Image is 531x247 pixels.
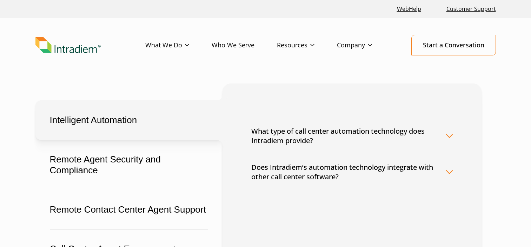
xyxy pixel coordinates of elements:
a: What We Do [145,35,212,55]
a: Company [337,35,394,55]
button: Intelligent Automation [35,100,223,140]
a: Customer Support [444,1,499,16]
button: What type of call center automation technology does Intradiem provide? [251,118,453,154]
a: Resources [277,35,337,55]
img: Intradiem [35,37,101,53]
button: Remote Contact Center Agent Support [35,190,223,229]
button: Remote Agent Security and Compliance [35,140,223,190]
a: Link opens in a new window [394,1,424,16]
a: Who We Serve [212,35,277,55]
a: Start a Conversation [411,35,496,55]
a: Link to homepage of Intradiem [35,37,145,53]
button: Does Intradiem’s automation technology integrate with other call center software? [251,154,453,190]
